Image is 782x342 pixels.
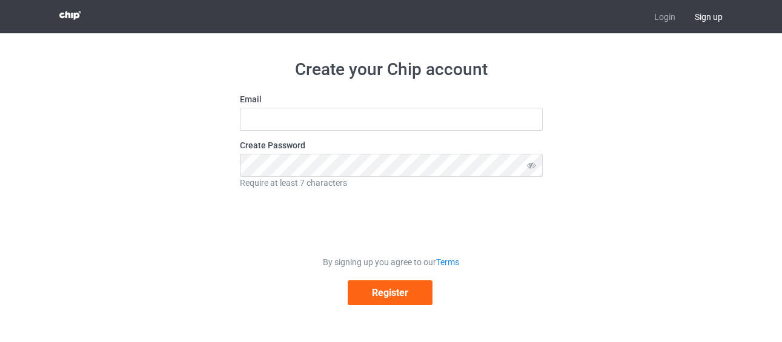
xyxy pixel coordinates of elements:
[436,257,459,267] a: Terms
[240,256,543,268] div: By signing up you agree to our
[240,139,543,151] label: Create Password
[240,177,543,189] div: Require at least 7 characters
[348,280,432,305] button: Register
[240,93,543,105] label: Email
[59,11,81,20] img: 3d383065fc803cdd16c62507c020ddf8.png
[299,197,483,245] iframe: reCAPTCHA
[240,59,543,81] h1: Create your Chip account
